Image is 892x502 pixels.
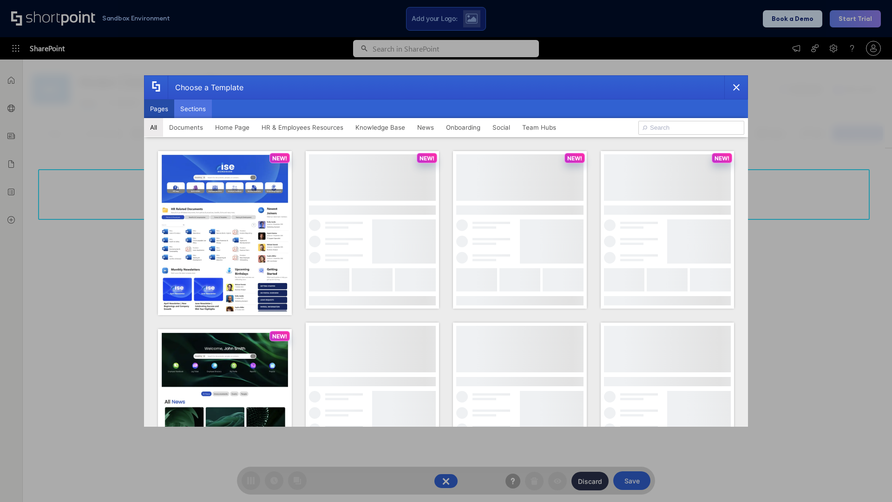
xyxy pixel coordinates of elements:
[163,118,209,137] button: Documents
[144,99,174,118] button: Pages
[256,118,349,137] button: HR & Employees Resources
[209,118,256,137] button: Home Page
[638,121,744,135] input: Search
[567,155,582,162] p: NEW!
[420,155,434,162] p: NEW!
[411,118,440,137] button: News
[440,118,486,137] button: Onboarding
[272,155,287,162] p: NEW!
[715,155,729,162] p: NEW!
[349,118,411,137] button: Knowledge Base
[168,76,243,99] div: Choose a Template
[272,333,287,340] p: NEW!
[516,118,562,137] button: Team Hubs
[846,457,892,502] iframe: Chat Widget
[174,99,212,118] button: Sections
[486,118,516,137] button: Social
[144,118,163,137] button: All
[144,75,748,427] div: template selector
